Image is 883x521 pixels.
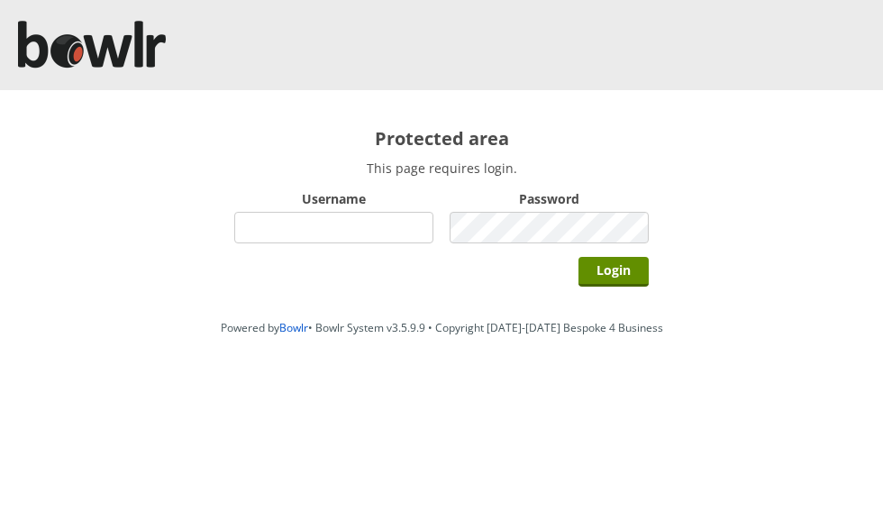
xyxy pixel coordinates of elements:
h2: Protected area [234,126,649,151]
p: This page requires login. [234,160,649,177]
input: Login [578,257,649,287]
span: Powered by • Bowlr System v3.5.9.9 • Copyright [DATE]-[DATE] Bespoke 4 Business [221,320,663,335]
a: Bowlr [279,320,308,335]
label: Password [450,190,649,207]
label: Username [234,190,433,207]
